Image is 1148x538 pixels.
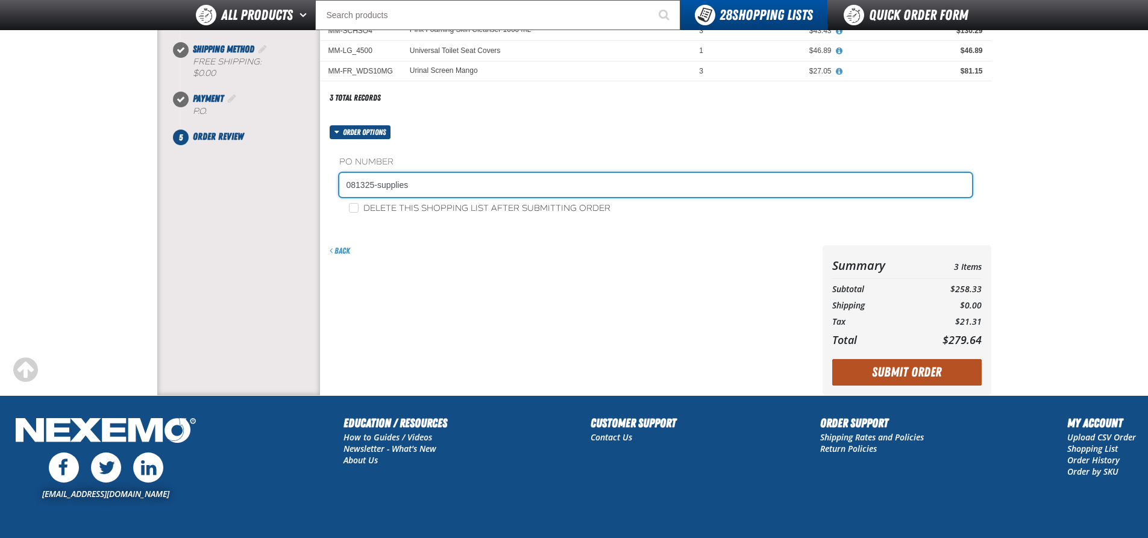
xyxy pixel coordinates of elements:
button: View All Prices for Pink Foaming Skin Cleanser 1000 mL [832,26,847,37]
td: MM-LG_4500 [320,41,401,61]
h2: Order Support [820,414,924,432]
span: 3 [699,27,703,35]
div: Free Shipping: [193,57,320,80]
th: Subtotal [832,281,918,298]
a: [EMAIL_ADDRESS][DOMAIN_NAME] [42,488,169,499]
li: Payment. Step 4 of 5. Completed [181,92,320,130]
th: Shipping [832,298,918,314]
label: Delete this shopping list after submitting order [349,203,610,214]
span: Order Review [193,131,243,142]
td: MM-FR_WDS10MG [320,61,401,81]
li: Order Review. Step 5 of 5. Not Completed [181,130,320,144]
td: MM-SCHSO4 [320,21,401,41]
li: Shipping Method. Step 3 of 5. Completed [181,42,320,92]
input: Delete this shopping list after submitting order [349,203,359,213]
a: Order History [1067,454,1120,466]
a: Return Policies [820,443,877,454]
td: $21.31 [918,314,981,330]
button: View All Prices for Universal Toilet Seat Covers [832,46,847,57]
span: All Products [221,4,293,26]
span: 3 [699,67,703,75]
a: About Us [343,454,378,466]
div: $43.43 [720,26,832,36]
label: PO Number [339,157,972,168]
div: Scroll to the top [12,357,39,383]
div: $81.15 [848,66,983,76]
a: Upload CSV Order [1067,431,1136,443]
span: $279.64 [943,333,982,347]
h2: My Account [1067,414,1136,432]
h2: Customer Support [591,414,676,432]
div: 3 total records [330,92,381,104]
div: $27.05 [720,66,832,76]
a: Edit Shipping Method [257,43,269,55]
strong: $0.00 [193,68,216,78]
strong: 28 [720,7,732,23]
a: Contact Us [591,431,632,443]
a: Urinal Screen Mango [410,66,478,75]
td: 3 Items [918,255,981,276]
span: Shipping Method [193,43,254,55]
a: Shopping List [1067,443,1118,454]
a: Edit Payment [226,93,238,104]
img: Nexemo Logo [12,414,199,449]
td: $0.00 [918,298,981,314]
span: Order options [343,125,391,139]
th: Tax [832,314,918,330]
a: How to Guides / Videos [343,431,432,443]
span: 5 [173,130,189,145]
span: Payment [193,93,224,104]
div: $46.89 [848,46,983,55]
th: Total [832,330,918,349]
h2: Education / Resources [343,414,447,432]
td: $258.33 [918,281,981,298]
button: Order options [330,125,391,139]
div: $46.89 [720,46,832,55]
div: P.O. [193,106,320,117]
a: Universal Toilet Seat Covers [410,46,501,55]
a: Order by SKU [1067,466,1118,477]
a: Shipping Rates and Policies [820,431,924,443]
button: View All Prices for Urinal Screen Mango [832,66,847,77]
th: Summary [832,255,918,276]
span: Shopping Lists [720,7,813,23]
span: 1 [699,46,703,55]
a: Back [330,246,350,255]
div: $130.29 [848,26,983,36]
a: Newsletter - What's New [343,443,436,454]
a: Pink Foaming Skin Cleanser 1000 mL [410,26,531,34]
button: Submit Order [832,359,982,386]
